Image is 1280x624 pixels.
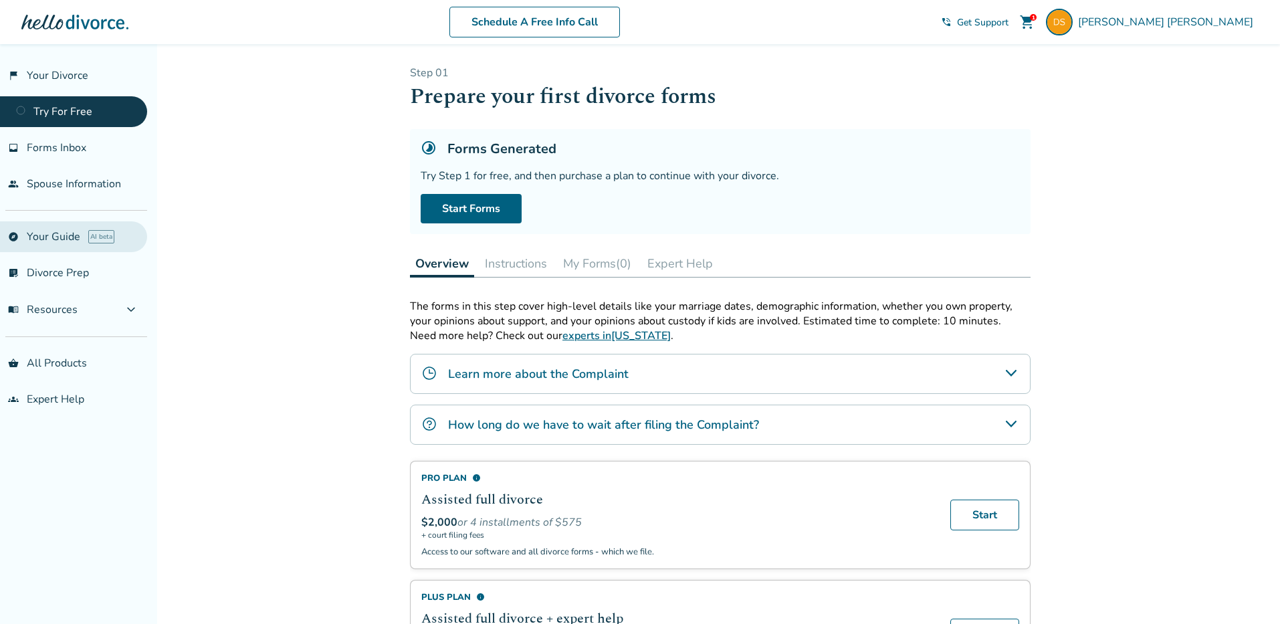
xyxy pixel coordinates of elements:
[1030,14,1037,21] div: 1
[421,546,934,558] p: Access to our software and all divorce forms - which we file.
[479,250,552,277] button: Instructions
[562,328,671,343] a: experts in[US_STATE]
[448,365,629,383] h4: Learn more about the Complaint
[8,302,78,317] span: Resources
[421,365,437,381] img: Learn more about the Complaint
[1213,560,1280,624] iframe: Chat Widget
[941,17,952,27] span: phone_in_talk
[421,515,457,530] span: $2,000
[421,472,934,484] div: Pro Plan
[421,169,1020,183] div: Try Step 1 for free, and then purchase a plan to continue with your divorce.
[410,66,1031,80] p: Step 0 1
[410,354,1031,394] div: Learn more about the Complaint
[957,16,1008,29] span: Get Support
[449,7,620,37] a: Schedule A Free Info Call
[8,268,19,278] span: list_alt_check
[448,416,759,433] h4: How long do we have to wait after filing the Complaint?
[8,70,19,81] span: flag_2
[421,490,934,510] h2: Assisted full divorce
[8,231,19,242] span: explore
[472,474,481,482] span: info
[8,179,19,189] span: people
[558,250,637,277] button: My Forms(0)
[410,80,1031,113] h1: Prepare your first divorce forms
[410,299,1031,328] p: The forms in this step cover high-level details like your marriage dates, demographic information...
[8,358,19,369] span: shopping_basket
[410,405,1031,445] div: How long do we have to wait after filing the Complaint?
[941,16,1008,29] a: phone_in_talkGet Support
[8,142,19,153] span: inbox
[1019,14,1035,30] span: shopping_cart
[421,194,522,223] a: Start Forms
[88,230,114,243] span: AI beta
[123,302,139,318] span: expand_more
[447,140,556,158] h5: Forms Generated
[421,591,934,603] div: Plus Plan
[8,304,19,315] span: menu_book
[642,250,718,277] button: Expert Help
[1078,15,1259,29] span: [PERSON_NAME] [PERSON_NAME]
[950,500,1019,530] a: Start
[421,530,934,540] span: + court filing fees
[421,515,934,530] div: or 4 installments of $575
[8,394,19,405] span: groups
[410,328,1031,343] p: Need more help? Check out our .
[421,416,437,432] img: How long do we have to wait after filing the Complaint?
[410,250,474,278] button: Overview
[1046,9,1073,35] img: dswezey2+portal1@gmail.com
[27,140,86,155] span: Forms Inbox
[476,593,485,601] span: info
